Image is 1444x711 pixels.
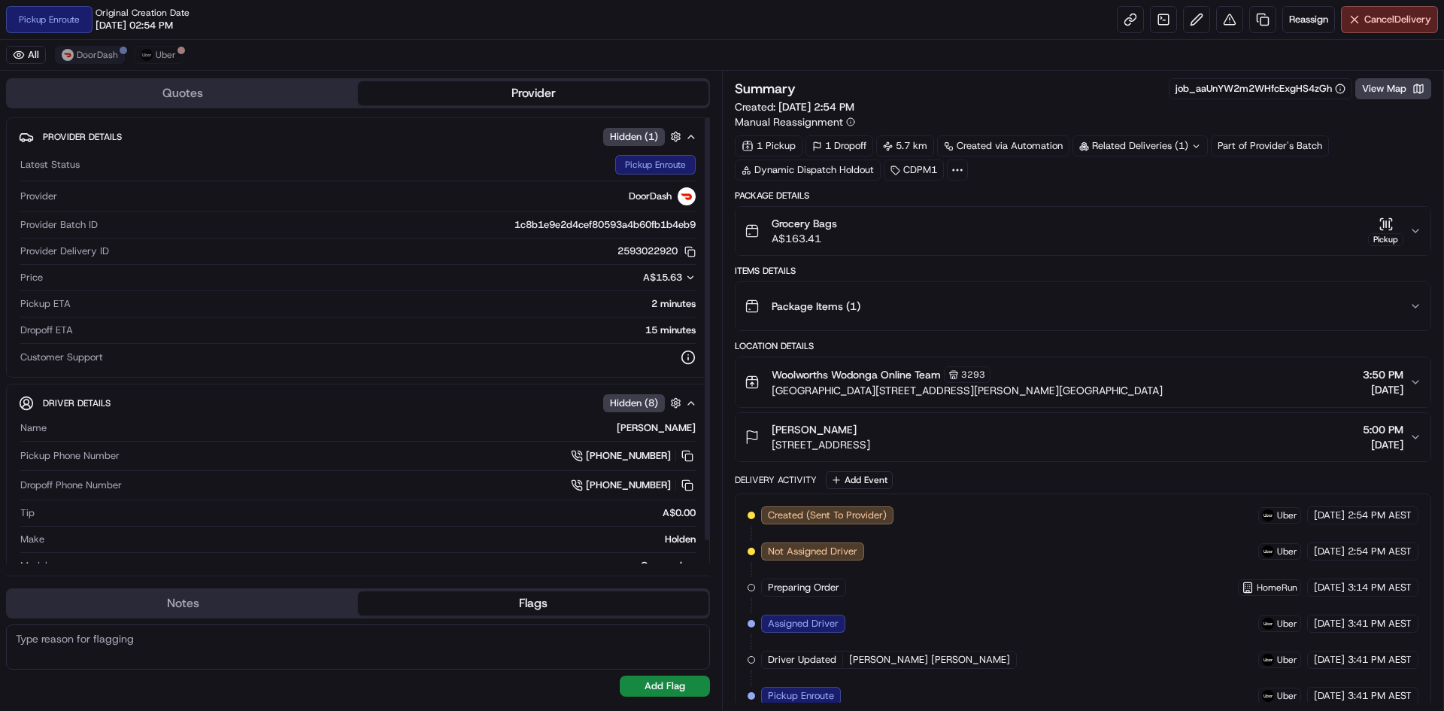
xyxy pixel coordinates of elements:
button: Add Event [826,471,893,489]
span: Preparing Order [768,581,839,594]
span: Manual Reassignment [735,114,843,129]
span: Created (Sent To Provider) [768,509,887,522]
span: Cancel Delivery [1364,13,1431,26]
button: Provider DetailsHidden (1) [19,124,697,149]
span: [PERSON_NAME] [PERSON_NAME] [849,653,1010,667]
span: [DATE] [1314,545,1345,558]
span: Customer Support [20,351,103,364]
button: Provider [358,81,708,105]
img: doordash_logo_v2.png [62,49,74,61]
div: Package Details [735,190,1431,202]
span: Pickup ETA [20,297,71,311]
span: [PHONE_NUMBER] [586,449,671,463]
img: uber-new-logo.jpeg [1262,690,1274,702]
span: 2:54 PM AEST [1348,545,1412,558]
span: [DATE] [1314,509,1345,522]
a: [PHONE_NUMBER] [571,448,696,464]
span: DoorDash [629,190,672,203]
span: Pickup Enroute [768,689,834,703]
button: Uber [134,46,183,64]
button: Grocery BagsA$163.41Pickup [736,207,1430,255]
img: uber-new-logo.jpeg [1262,618,1274,630]
div: Commodore [53,559,696,573]
span: Provider Details [43,131,122,143]
div: Location Details [735,340,1431,352]
span: 3293 [961,369,985,381]
button: Hidden (8) [603,393,685,412]
span: Name [20,421,47,435]
span: [DATE] [1363,382,1403,397]
span: Grocery Bags [772,216,837,231]
img: doordash_logo_v2.png [678,187,696,205]
div: 15 minutes [79,324,696,337]
span: Make [20,533,44,546]
span: [DATE] 2:54 PM [778,100,854,114]
span: Model [20,559,47,573]
img: uber-new-logo.jpeg [1262,509,1274,521]
span: [GEOGRAPHIC_DATA][STREET_ADDRESS][PERSON_NAME][GEOGRAPHIC_DATA] [772,383,1163,398]
span: A$15.63 [643,271,682,284]
span: Latest Status [20,158,80,172]
span: [PHONE_NUMBER] [586,479,671,492]
span: Provider Delivery ID [20,245,109,258]
span: 3:14 PM AEST [1348,581,1412,594]
button: Add Flag [620,676,710,697]
button: Pickup [1368,217,1403,246]
div: 1 Dropoff [805,135,873,156]
span: 3:41 PM AEST [1348,617,1412,630]
button: A$15.63 [563,271,696,284]
div: 2 minutes [77,297,696,311]
span: Uber [1277,545,1297,558]
span: Uber [1277,509,1297,521]
span: Pickup Phone Number [20,449,120,463]
span: Provider [20,190,57,203]
span: [DATE] 02:54 PM [96,19,173,32]
span: Price [20,271,43,284]
span: Driver Details [43,397,111,409]
button: Manual Reassignment [735,114,855,129]
button: CancelDelivery [1341,6,1438,33]
span: 3:41 PM AEST [1348,653,1412,667]
span: [DATE] [1363,437,1403,452]
button: Reassign [1282,6,1335,33]
span: [DATE] [1314,653,1345,667]
div: A$0.00 [41,506,696,520]
span: Uber [156,49,176,61]
span: [PERSON_NAME] [772,422,857,437]
span: Not Assigned Driver [768,545,857,558]
span: Reassign [1289,13,1328,26]
span: Original Creation Date [96,7,190,19]
div: Items Details [735,265,1431,277]
a: Created via Automation [937,135,1069,156]
button: Hidden (1) [603,127,685,146]
span: Hidden ( 1 ) [610,130,658,144]
div: Related Deliveries (1) [1072,135,1208,156]
span: Dropoff Phone Number [20,479,122,492]
span: Hidden ( 8 ) [610,397,658,410]
div: Holden [50,533,696,546]
span: 1c8b1e9e2d4cef80593a4b60fb1b4eb9 [514,218,696,232]
span: [DATE] [1314,581,1345,594]
span: Dropoff ETA [20,324,73,337]
span: Tip [20,506,35,520]
span: Uber [1277,654,1297,666]
button: 2593022920 [617,245,696,258]
span: Woolworths Wodonga Online Team [772,367,941,382]
div: [PERSON_NAME] [53,421,696,435]
div: CDPM1 [884,160,944,181]
div: Delivery Activity [735,474,817,486]
span: Created: [735,99,854,114]
a: [PHONE_NUMBER] [571,477,696,494]
button: Driver DetailsHidden (8) [19,390,697,415]
span: Provider Batch ID [20,218,98,232]
span: Uber [1277,690,1297,702]
img: uber-new-logo.jpeg [141,49,153,61]
div: 5.7 km [876,135,934,156]
button: job_aaUnYW2m2WHfcExgHS4zGh [1176,82,1345,96]
span: Driver Updated [768,653,836,667]
div: 1 Pickup [735,135,802,156]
